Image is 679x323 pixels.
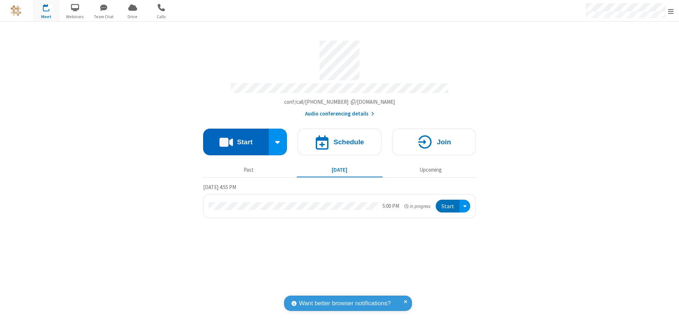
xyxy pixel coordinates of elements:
[333,139,364,145] h4: Schedule
[206,163,292,177] button: Past
[148,14,175,20] span: Calls
[48,4,53,9] div: 1
[11,5,21,16] img: QA Selenium DO NOT DELETE OR CHANGE
[91,14,117,20] span: Team Chat
[237,139,252,145] h4: Start
[269,129,287,155] div: Start conference options
[203,129,269,155] button: Start
[203,183,476,219] section: Today's Meetings
[284,98,395,106] button: Copy my meeting room linkCopy my meeting room link
[284,98,395,105] span: Copy my meeting room link
[305,110,374,118] button: Audio conferencing details
[203,184,236,190] span: [DATE] 4:55 PM
[661,305,674,318] iframe: Chat
[33,14,60,20] span: Meet
[298,129,381,155] button: Schedule
[392,129,476,155] button: Join
[404,203,430,210] em: in progress
[460,200,470,213] div: Open menu
[203,35,476,118] section: Account details
[119,14,146,20] span: Drive
[382,202,399,210] div: 5:00 PM
[437,139,451,145] h4: Join
[436,200,460,213] button: Start
[388,163,473,177] button: Upcoming
[62,14,88,20] span: Webinars
[299,299,391,308] span: Want better browser notifications?
[297,163,382,177] button: [DATE]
